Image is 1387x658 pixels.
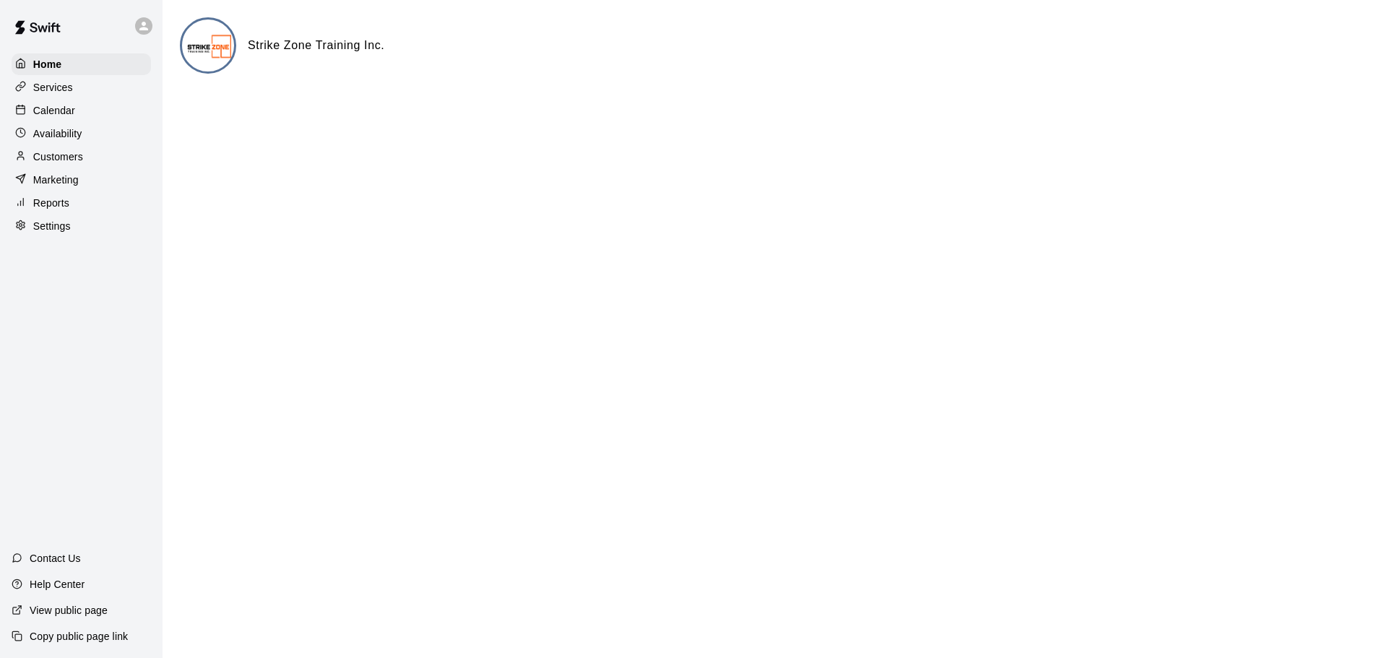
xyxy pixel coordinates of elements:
a: Home [12,53,151,75]
p: Reports [33,196,69,210]
p: Calendar [33,103,75,118]
p: Availability [33,126,82,141]
p: Home [33,57,62,72]
a: Reports [12,192,151,214]
p: Settings [33,219,71,233]
a: Availability [12,123,151,144]
p: Marketing [33,173,79,187]
p: Customers [33,150,83,164]
a: Marketing [12,169,151,191]
p: Help Center [30,577,85,592]
p: Services [33,80,73,95]
p: Contact Us [30,551,81,566]
img: Strike Zone Training Inc. logo [182,20,236,74]
a: Customers [12,146,151,168]
a: Settings [12,215,151,237]
a: Calendar [12,100,151,121]
p: Copy public page link [30,629,128,644]
h6: Strike Zone Training Inc. [248,36,384,55]
a: Services [12,77,151,98]
p: View public page [30,603,108,618]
